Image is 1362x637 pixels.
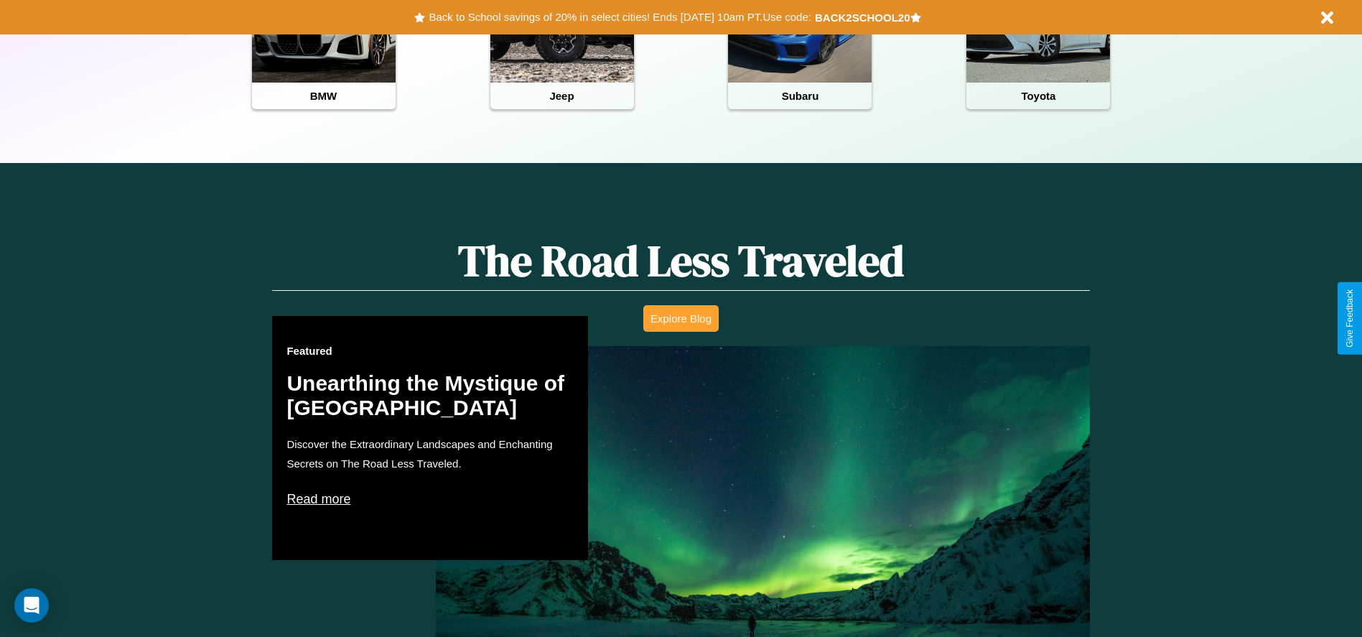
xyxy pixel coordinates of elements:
h4: Toyota [966,83,1110,109]
h4: Jeep [490,83,634,109]
div: Give Feedback [1345,289,1355,348]
div: Open Intercom Messenger [14,588,49,623]
h3: Featured [286,345,574,357]
b: BACK2SCHOOL20 [815,11,910,24]
button: Back to School savings of 20% in select cities! Ends [DATE] 10am PT.Use code: [425,7,814,27]
button: Explore Blog [643,305,719,332]
p: Discover the Extraordinary Landscapes and Enchanting Secrets on The Road Less Traveled. [286,434,574,473]
p: Read more [286,488,574,511]
h4: BMW [252,83,396,109]
h1: The Road Less Traveled [272,231,1089,291]
h4: Subaru [728,83,872,109]
h2: Unearthing the Mystique of [GEOGRAPHIC_DATA] [286,371,574,420]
